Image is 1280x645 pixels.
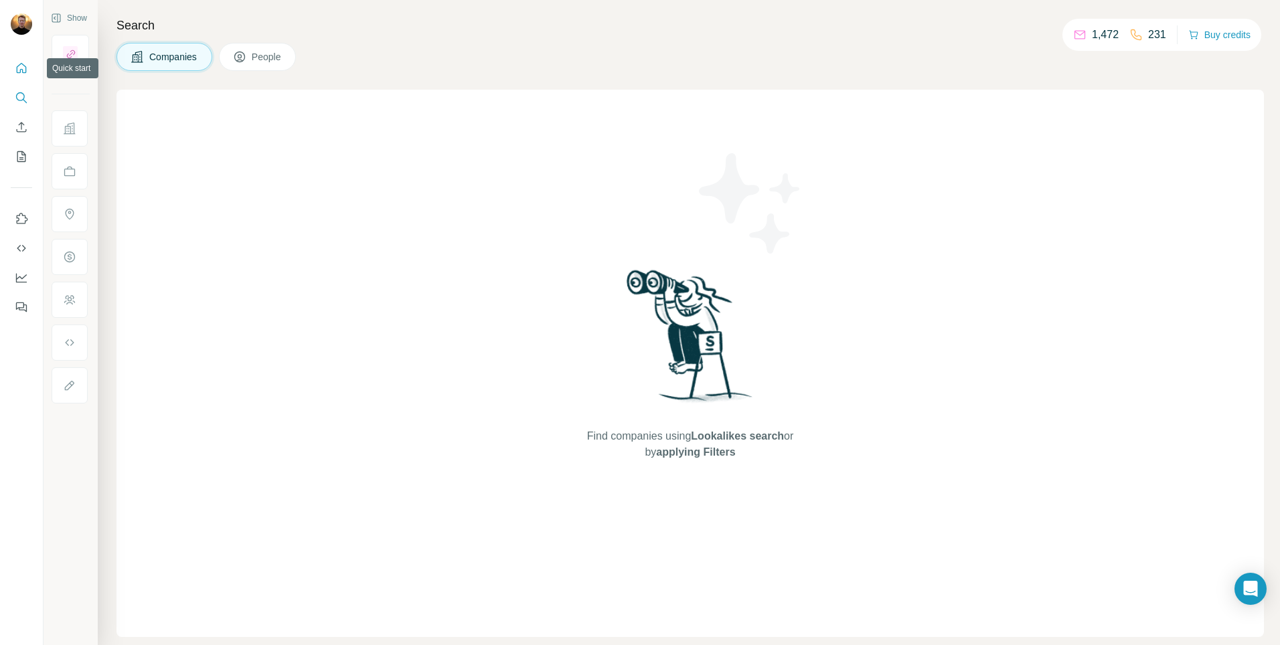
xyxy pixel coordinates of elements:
span: People [252,50,283,64]
span: Lookalikes search [691,430,784,442]
button: Dashboard [11,266,32,290]
button: Buy credits [1188,25,1251,44]
div: Open Intercom Messenger [1234,573,1267,605]
button: Search [11,86,32,110]
span: Find companies using or by [583,428,797,460]
img: Surfe Illustration - Stars [690,143,811,264]
img: Surfe Illustration - Woman searching with binoculars [621,266,760,416]
button: Show [42,8,96,28]
span: applying Filters [656,446,735,458]
button: My lists [11,145,32,169]
p: 1,472 [1092,27,1119,43]
img: Avatar [11,13,32,35]
span: Companies [149,50,198,64]
button: Enrich CSV [11,115,32,139]
h4: Search [116,16,1264,35]
button: Use Surfe API [11,236,32,260]
button: Feedback [11,295,32,319]
button: Quick start [11,56,32,80]
p: 231 [1148,27,1166,43]
button: Use Surfe on LinkedIn [11,207,32,231]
